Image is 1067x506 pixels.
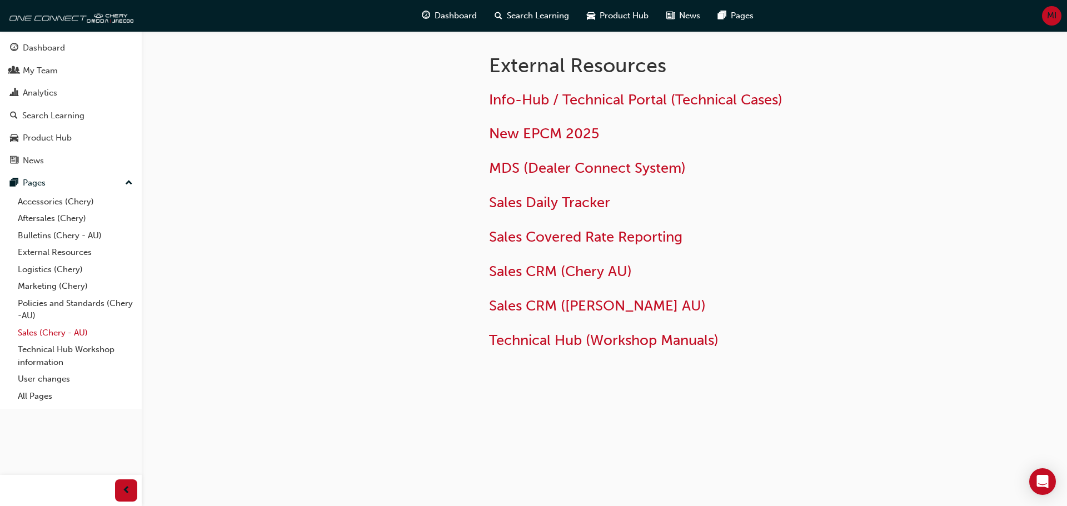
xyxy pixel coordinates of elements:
a: Search Learning [4,106,137,126]
a: News [4,151,137,171]
span: guage-icon [422,9,430,23]
a: news-iconNews [657,4,709,27]
span: Pages [731,9,754,22]
span: news-icon [10,156,18,166]
a: Policies and Standards (Chery -AU) [13,295,137,324]
a: New EPCM 2025 [489,125,599,142]
a: Sales (Chery - AU) [13,324,137,342]
span: Dashboard [435,9,477,22]
a: MDS (Dealer Connect System) [489,159,686,177]
a: Bulletins (Chery - AU) [13,227,137,244]
a: Marketing (Chery) [13,278,137,295]
span: Search Learning [507,9,569,22]
div: Pages [23,177,46,189]
span: people-icon [10,66,18,76]
span: car-icon [10,133,18,143]
div: My Team [23,64,58,77]
a: Sales Covered Rate Reporting [489,228,682,246]
a: Logistics (Chery) [13,261,137,278]
span: pages-icon [10,178,18,188]
span: guage-icon [10,43,18,53]
span: search-icon [10,111,18,121]
a: pages-iconPages [709,4,762,27]
a: Product Hub [4,128,137,148]
a: External Resources [13,244,137,261]
div: Search Learning [22,109,84,122]
span: search-icon [495,9,502,23]
span: MI [1047,9,1056,22]
a: All Pages [13,388,137,405]
a: Sales CRM ([PERSON_NAME] AU) [489,297,706,314]
span: news-icon [666,9,675,23]
a: Sales Daily Tracker [489,194,610,211]
a: guage-iconDashboard [413,4,486,27]
button: Pages [4,173,137,193]
a: Aftersales (Chery) [13,210,137,227]
span: prev-icon [122,484,131,498]
div: News [23,154,44,167]
span: car-icon [587,9,595,23]
button: DashboardMy TeamAnalyticsSearch LearningProduct HubNews [4,36,137,173]
img: oneconnect [6,4,133,27]
div: Open Intercom Messenger [1029,468,1056,495]
a: Technical Hub Workshop information [13,341,137,370]
h1: External Resources [489,53,854,78]
span: Product Hub [600,9,649,22]
button: MI [1042,6,1061,26]
span: News [679,9,700,22]
a: Info-Hub / Technical Portal (Technical Cases) [489,91,782,108]
a: car-iconProduct Hub [578,4,657,27]
span: up-icon [125,176,133,191]
div: Dashboard [23,42,65,54]
div: Product Hub [23,132,72,144]
a: Technical Hub (Workshop Manuals) [489,332,719,349]
div: Analytics [23,87,57,99]
a: Accessories (Chery) [13,193,137,211]
a: Sales CRM (Chery AU) [489,263,632,280]
a: search-iconSearch Learning [486,4,578,27]
span: pages-icon [718,9,726,23]
a: My Team [4,61,137,81]
a: Analytics [4,83,137,103]
a: User changes [13,370,137,388]
span: chart-icon [10,88,18,98]
a: Dashboard [4,38,137,58]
